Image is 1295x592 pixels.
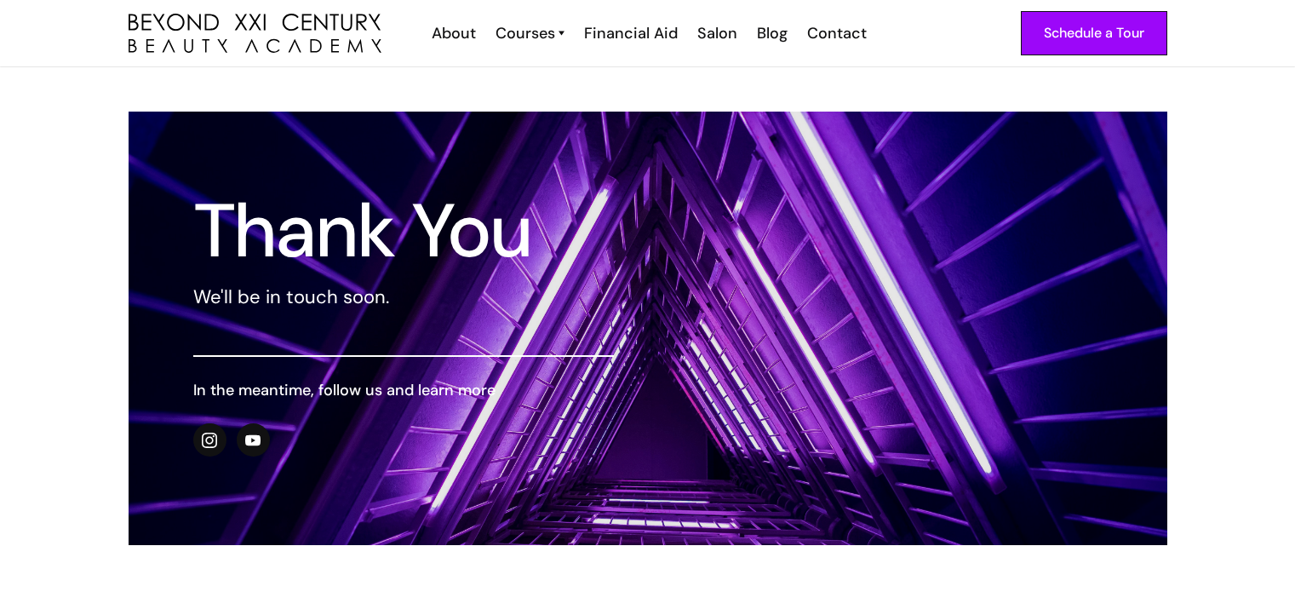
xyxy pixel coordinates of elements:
[584,22,678,44] div: Financial Aid
[193,200,614,262] h1: Thank You
[496,22,555,44] div: Courses
[1044,22,1144,44] div: Schedule a Tour
[129,14,381,54] a: home
[796,22,875,44] a: Contact
[432,22,476,44] div: About
[746,22,796,44] a: Blog
[129,14,381,54] img: beyond 21st century beauty academy logo
[1021,11,1167,55] a: Schedule a Tour
[697,22,737,44] div: Salon
[573,22,686,44] a: Financial Aid
[193,379,614,401] h6: In the meantime, follow us and learn more
[807,22,867,44] div: Contact
[193,284,614,311] p: We'll be in touch soon.
[421,22,484,44] a: About
[686,22,746,44] a: Salon
[496,22,564,44] a: Courses
[757,22,788,44] div: Blog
